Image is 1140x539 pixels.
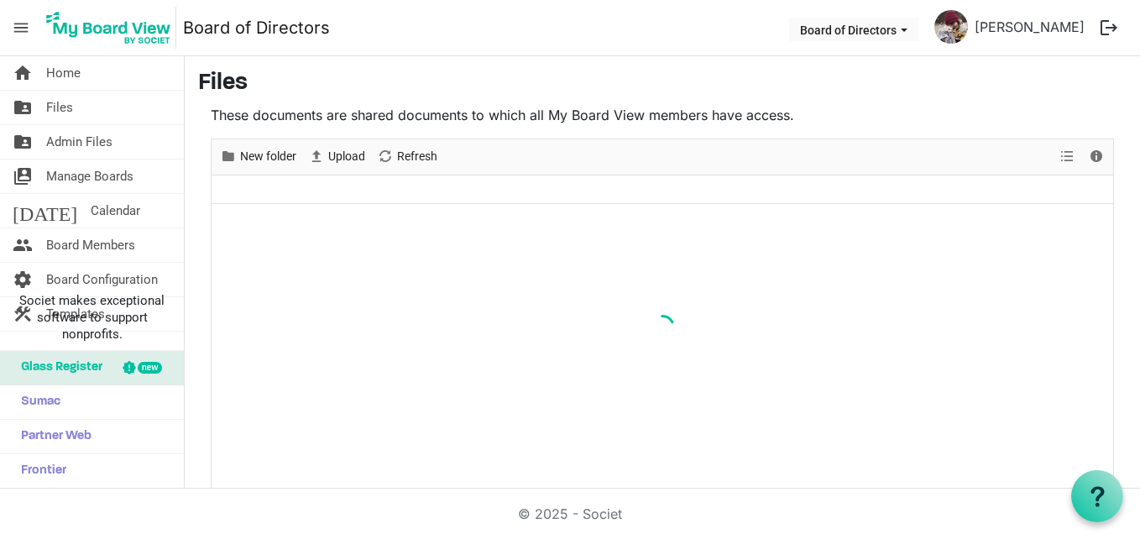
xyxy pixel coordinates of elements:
[5,12,37,44] span: menu
[13,228,33,262] span: people
[789,18,918,41] button: Board of Directors dropdownbutton
[13,125,33,159] span: folder_shared
[183,11,330,44] a: Board of Directors
[13,160,33,193] span: switch_account
[968,10,1091,44] a: [PERSON_NAME]
[13,263,33,296] span: settings
[13,420,92,453] span: Partner Web
[13,194,77,228] span: [DATE]
[198,70,1127,98] h3: Files
[13,351,102,385] span: Glass Register
[934,10,968,44] img: a6ah0srXjuZ-12Q8q2R8a_YFlpLfa_R6DrblpP7LWhseZaehaIZtCsKbqyqjCVmcIyzz-CnSwFS6VEpFR7BkWg_thumb.png
[13,385,60,419] span: Sumac
[41,7,183,49] a: My Board View Logo
[91,194,140,228] span: Calendar
[41,7,176,49] img: My Board View Logo
[13,454,66,488] span: Frontier
[518,505,622,522] a: © 2025 - Societ
[46,160,133,193] span: Manage Boards
[46,56,81,90] span: Home
[46,263,158,296] span: Board Configuration
[13,91,33,124] span: folder_shared
[13,56,33,90] span: home
[1091,10,1127,45] button: logout
[46,91,73,124] span: Files
[8,292,176,343] span: Societ makes exceptional software to support nonprofits.
[138,362,162,374] div: new
[46,228,135,262] span: Board Members
[46,125,112,159] span: Admin Files
[211,105,1114,125] p: These documents are shared documents to which all My Board View members have access.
